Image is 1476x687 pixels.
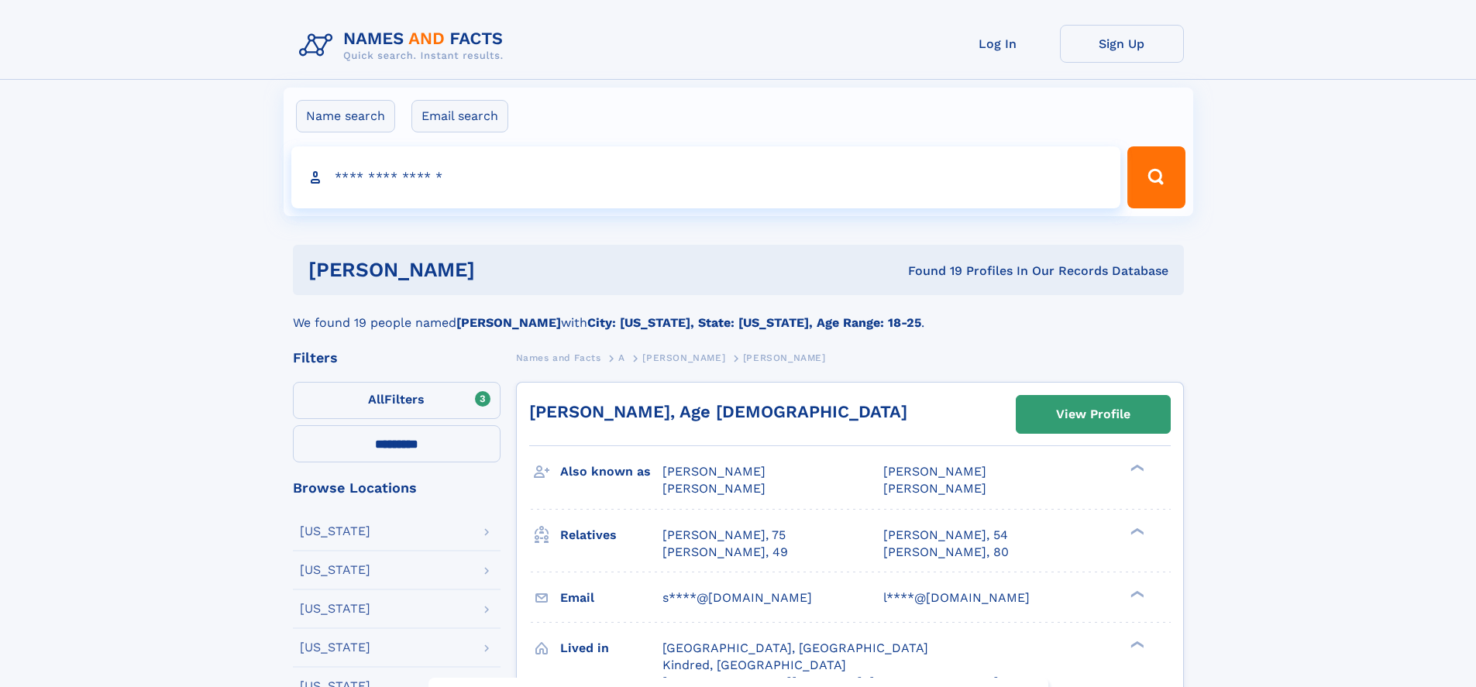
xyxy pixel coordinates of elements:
[618,352,625,363] span: A
[300,603,370,615] div: [US_STATE]
[560,459,662,485] h3: Also known as
[936,25,1060,63] a: Log In
[1056,397,1130,432] div: View Profile
[587,315,921,330] b: City: [US_STATE], State: [US_STATE], Age Range: 18-25
[662,544,788,561] a: [PERSON_NAME], 49
[662,641,928,655] span: [GEOGRAPHIC_DATA], [GEOGRAPHIC_DATA]
[1127,526,1145,536] div: ❯
[560,585,662,611] h3: Email
[883,481,986,496] span: [PERSON_NAME]
[1017,396,1170,433] a: View Profile
[1127,463,1145,473] div: ❯
[293,25,516,67] img: Logo Names and Facts
[516,348,601,367] a: Names and Facts
[293,382,501,419] label: Filters
[662,527,786,544] a: [PERSON_NAME], 75
[691,263,1168,280] div: Found 19 Profiles In Our Records Database
[296,100,395,132] label: Name search
[618,348,625,367] a: A
[411,100,508,132] label: Email search
[642,348,725,367] a: [PERSON_NAME]
[1127,639,1145,649] div: ❯
[883,464,986,479] span: [PERSON_NAME]
[1127,589,1145,599] div: ❯
[300,525,370,538] div: [US_STATE]
[300,641,370,654] div: [US_STATE]
[456,315,561,330] b: [PERSON_NAME]
[308,260,692,280] h1: [PERSON_NAME]
[368,392,384,407] span: All
[293,295,1184,332] div: We found 19 people named with .
[560,522,662,548] h3: Relatives
[883,527,1008,544] a: [PERSON_NAME], 54
[883,544,1009,561] a: [PERSON_NAME], 80
[300,564,370,576] div: [US_STATE]
[743,352,826,363] span: [PERSON_NAME]
[291,146,1121,208] input: search input
[560,635,662,661] h3: Lived in
[293,351,501,365] div: Filters
[662,481,766,496] span: [PERSON_NAME]
[1127,146,1185,208] button: Search Button
[529,402,907,421] a: [PERSON_NAME], Age [DEMOGRAPHIC_DATA]
[662,658,846,672] span: Kindred, [GEOGRAPHIC_DATA]
[293,481,501,495] div: Browse Locations
[1060,25,1184,63] a: Sign Up
[642,352,725,363] span: [PERSON_NAME]
[662,464,766,479] span: [PERSON_NAME]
